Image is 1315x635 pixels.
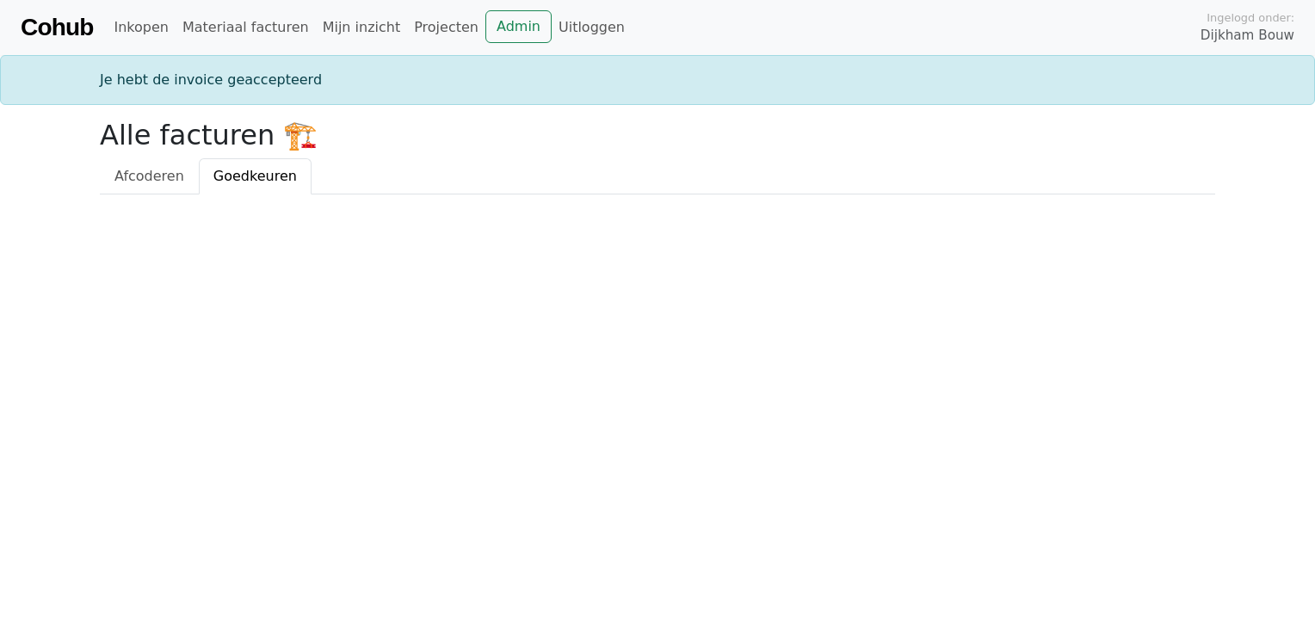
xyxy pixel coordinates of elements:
a: Goedkeuren [199,158,312,194]
div: Je hebt de invoice geaccepteerd [90,70,1225,90]
a: Admin [485,10,552,43]
span: Afcoderen [114,168,184,184]
a: Projecten [407,10,485,45]
a: Cohub [21,7,93,48]
a: Inkopen [107,10,175,45]
a: Afcoderen [100,158,199,194]
span: Ingelogd onder: [1207,9,1294,26]
a: Mijn inzicht [316,10,408,45]
h2: Alle facturen 🏗️ [100,119,1215,151]
span: Dijkham Bouw [1201,26,1294,46]
a: Materiaal facturen [176,10,316,45]
a: Uitloggen [552,10,632,45]
span: Goedkeuren [213,168,297,184]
